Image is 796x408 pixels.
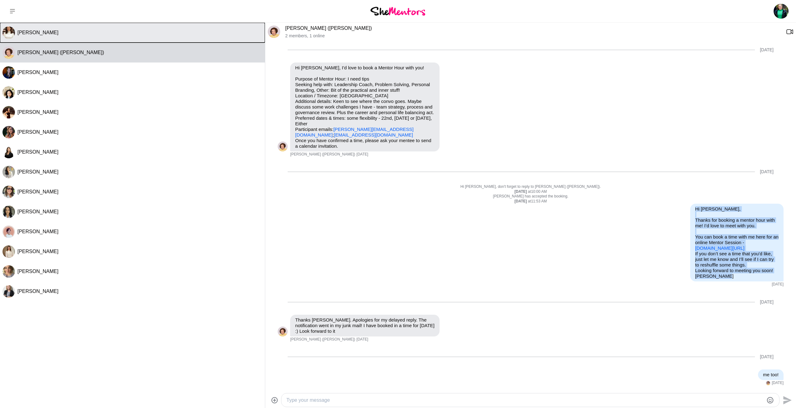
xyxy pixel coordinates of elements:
[2,245,15,258] div: Sonya Holdway
[278,194,784,199] p: [PERSON_NAME] has accepted the booking.
[760,299,774,305] div: [DATE]
[278,184,784,189] p: Hi [PERSON_NAME], don't forget to reply to [PERSON_NAME] ([PERSON_NAME]).
[2,206,15,218] img: J
[356,337,368,342] time: 2025-07-23T10:22:34.899Z
[17,269,59,274] span: [PERSON_NAME]
[17,209,59,214] span: [PERSON_NAME]
[2,46,15,59] div: Melissa Govranos (Bonaddio)
[17,30,59,35] span: [PERSON_NAME]
[2,186,15,198] div: Kendall Ziner
[2,166,15,178] div: Jen Gautier
[766,396,774,404] button: Emoji picker
[2,126,15,138] img: N
[2,206,15,218] div: Jessica Lithoxoidis
[2,66,15,79] img: L
[695,206,779,212] p: Hi [PERSON_NAME],
[2,26,15,39] img: A
[17,109,59,115] span: [PERSON_NAME]
[2,285,15,298] img: J
[772,381,784,386] time: 2025-07-29T07:01:33.002Z
[2,86,15,99] img: M
[17,169,59,174] span: [PERSON_NAME]
[766,381,770,385] img: M
[278,189,784,194] div: at 10:00 AM
[2,146,15,158] div: Katie Carles
[295,65,435,71] p: Hi [PERSON_NAME], I'd love to book a Mentor Hour with you!
[17,129,59,135] span: [PERSON_NAME]
[763,372,779,378] p: me too!
[2,126,15,138] div: Natalie Arambasic
[17,189,59,194] span: [PERSON_NAME]
[370,7,425,15] img: She Mentors Logo
[268,25,280,38] div: Melissa Govranos (Bonaddio)
[2,146,15,158] img: K
[772,282,784,287] time: 2025-07-21T01:53:56.100Z
[17,90,59,95] span: [PERSON_NAME]
[760,47,774,53] div: [DATE]
[695,217,779,229] p: Thanks for booking a mentor hour with me! I’d love to meet with you.
[285,25,372,31] a: [PERSON_NAME] ([PERSON_NAME])
[515,189,528,194] strong: [DATE]
[295,138,435,149] p: Once you have confirmed a time, please ask your mentee to send a calendar invitation.
[695,234,779,251] p: You can book a time with me here for an online Mentor Session -
[2,186,15,198] img: K
[17,249,59,254] span: [PERSON_NAME]
[17,149,59,155] span: [PERSON_NAME]
[295,317,435,334] p: Thanks [PERSON_NAME]. Apologies for my delayed reply. The notification went in my junk mail! I ha...
[695,251,779,268] p: If you don’t see a time that you’d like, just let me know and I’ll see if I can try to reshuffle ...
[17,289,59,294] span: [PERSON_NAME]
[290,337,355,342] span: [PERSON_NAME] ([PERSON_NAME])
[515,199,528,203] strong: [DATE]
[2,225,15,238] div: Gabby Verma
[268,25,280,38] img: M
[780,393,794,407] button: Send
[2,166,15,178] img: J
[2,26,15,39] div: Ashley
[17,70,59,75] span: [PERSON_NAME]
[334,132,413,137] a: [EMAIL_ADDRESS][DOMAIN_NAME]
[2,265,15,278] img: L
[286,396,764,404] textarea: Type your message
[2,46,15,59] img: M
[356,152,368,157] time: 2025-07-16T11:55:22.230Z
[2,225,15,238] img: G
[295,127,413,137] a: [PERSON_NAME][EMAIL_ADDRESS][DOMAIN_NAME]
[278,199,784,204] div: at 11:53 AM
[285,33,781,39] p: 2 members , 1 online
[278,141,288,151] div: Melissa Govranos (Bonaddio)
[290,152,355,157] span: [PERSON_NAME] ([PERSON_NAME])
[278,327,288,336] img: M
[278,327,288,336] div: Melissa Govranos (Bonaddio)
[2,106,15,118] img: K
[2,66,15,79] div: Lisa
[695,268,779,273] p: Looking forward to meeting you soon!
[760,354,774,359] div: [DATE]
[2,245,15,258] img: S
[295,76,435,138] p: Purpose of Mentor Hour: I need tips Seeking help with: Leadership Coach, Problem Solving, Persona...
[774,4,789,19] img: Ann Pocock
[695,245,744,251] a: [DOMAIN_NAME][URL]
[17,229,59,234] span: [PERSON_NAME]
[2,285,15,298] div: Jodie Coomer
[2,106,15,118] div: Kristy Eagleton
[2,86,15,99] div: Marlene Halim
[278,141,288,151] img: M
[2,265,15,278] div: Laura Yuile
[17,50,104,55] span: [PERSON_NAME] ([PERSON_NAME])
[766,381,770,385] div: Melissa Govranos (Bonaddio)
[695,273,779,279] p: [PERSON_NAME]
[760,169,774,174] div: [DATE]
